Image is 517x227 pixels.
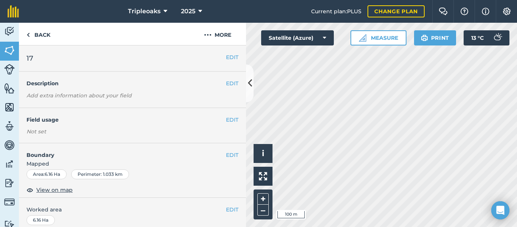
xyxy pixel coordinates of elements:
[26,79,238,88] h4: Description
[4,102,15,113] img: svg+xml;base64,PHN2ZyB4bWxucz0iaHR0cDovL3d3dy53My5vcmcvMjAwMC9zdmciIHdpZHRoPSI1NiIgaGVpZ2h0PSI2MC...
[4,45,15,56] img: svg+xml;base64,PHN2ZyB4bWxucz0iaHR0cDovL3d3dy53My5vcmcvMjAwMC9zdmciIHdpZHRoPSI1NiIgaGVpZ2h0PSI2MC...
[4,121,15,132] img: svg+xml;base64,PD94bWwgdmVyc2lvbj0iMS4wIiBlbmNvZGluZz0idXRmLTgiPz4KPCEtLSBHZW5lcmF0b3I6IEFkb2JlIE...
[128,7,160,16] span: Tripleoaks
[257,193,269,205] button: +
[261,30,334,45] button: Satellite (Azure)
[311,7,361,16] span: Current plan : PLUS
[26,185,73,194] button: View on map
[491,201,509,219] div: Open Intercom Messenger
[71,169,129,179] div: Perimeter : 1.033 km
[26,185,33,194] img: svg+xml;base64,PHN2ZyB4bWxucz0iaHR0cDovL3d3dy53My5vcmcvMjAwMC9zdmciIHdpZHRoPSIxOCIgaGVpZ2h0PSIyNC...
[226,151,238,159] button: EDIT
[226,116,238,124] button: EDIT
[26,205,238,214] span: Worked area
[204,30,212,39] img: svg+xml;base64,PHN2ZyB4bWxucz0iaHR0cDovL3d3dy53My5vcmcvMjAwMC9zdmciIHdpZHRoPSIyMCIgaGVpZ2h0PSIyNC...
[26,169,67,179] div: Area : 6.16 Ha
[460,8,469,15] img: A question mark icon
[257,205,269,216] button: –
[414,30,456,45] button: Print
[471,30,484,45] span: 13 ° C
[4,26,15,37] img: svg+xml;base64,PD94bWwgdmVyc2lvbj0iMS4wIiBlbmNvZGluZz0idXRmLTgiPz4KPCEtLSBHZW5lcmF0b3I6IEFkb2JlIE...
[502,8,511,15] img: A cog icon
[36,186,73,194] span: View on map
[26,215,55,225] div: 6.16 Ha
[4,197,15,207] img: svg+xml;base64,PD94bWwgdmVyc2lvbj0iMS4wIiBlbmNvZGluZz0idXRmLTgiPz4KPCEtLSBHZW5lcmF0b3I6IEFkb2JlIE...
[368,5,425,17] a: Change plan
[26,53,33,64] span: 17
[262,149,264,158] span: i
[254,144,273,163] button: i
[482,7,489,16] img: svg+xml;base64,PHN2ZyB4bWxucz0iaHR0cDovL3d3dy53My5vcmcvMjAwMC9zdmciIHdpZHRoPSIxNyIgaGVpZ2h0PSIxNy...
[26,92,132,99] em: Add extra information about your field
[4,64,15,75] img: svg+xml;base64,PD94bWwgdmVyc2lvbj0iMS4wIiBlbmNvZGluZz0idXRmLTgiPz4KPCEtLSBHZW5lcmF0b3I6IEFkb2JlIE...
[464,30,509,45] button: 13 °C
[181,7,195,16] span: 2025
[19,23,58,45] a: Back
[439,8,448,15] img: Two speech bubbles overlapping with the left bubble in the forefront
[226,205,238,214] button: EDIT
[19,143,226,159] h4: Boundary
[4,177,15,189] img: svg+xml;base64,PD94bWwgdmVyc2lvbj0iMS4wIiBlbmNvZGluZz0idXRmLTgiPz4KPCEtLSBHZW5lcmF0b3I6IEFkb2JlIE...
[490,30,505,45] img: svg+xml;base64,PD94bWwgdmVyc2lvbj0iMS4wIiBlbmNvZGluZz0idXRmLTgiPz4KPCEtLSBHZW5lcmF0b3I6IEFkb2JlIE...
[19,160,246,168] span: Mapped
[259,172,267,180] img: Four arrows, one pointing top left, one top right, one bottom right and the last bottom left
[359,34,366,42] img: Ruler icon
[26,30,30,39] img: svg+xml;base64,PHN2ZyB4bWxucz0iaHR0cDovL3d3dy53My5vcmcvMjAwMC9zdmciIHdpZHRoPSI5IiBoZWlnaHQ9IjI0Ii...
[8,5,19,17] img: fieldmargin Logo
[189,23,246,45] button: More
[4,158,15,170] img: svg+xml;base64,PD94bWwgdmVyc2lvbj0iMS4wIiBlbmNvZGluZz0idXRmLTgiPz4KPCEtLSBHZW5lcmF0b3I6IEFkb2JlIE...
[26,116,226,124] h4: Field usage
[350,30,406,45] button: Measure
[421,33,428,42] img: svg+xml;base64,PHN2ZyB4bWxucz0iaHR0cDovL3d3dy53My5vcmcvMjAwMC9zdmciIHdpZHRoPSIxOSIgaGVpZ2h0PSIyNC...
[4,139,15,151] img: svg+xml;base64,PD94bWwgdmVyc2lvbj0iMS4wIiBlbmNvZGluZz0idXRmLTgiPz4KPCEtLSBHZW5lcmF0b3I6IEFkb2JlIE...
[4,83,15,94] img: svg+xml;base64,PHN2ZyB4bWxucz0iaHR0cDovL3d3dy53My5vcmcvMjAwMC9zdmciIHdpZHRoPSI1NiIgaGVpZ2h0PSI2MC...
[26,128,238,135] div: Not set
[226,79,238,88] button: EDIT
[226,53,238,61] button: EDIT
